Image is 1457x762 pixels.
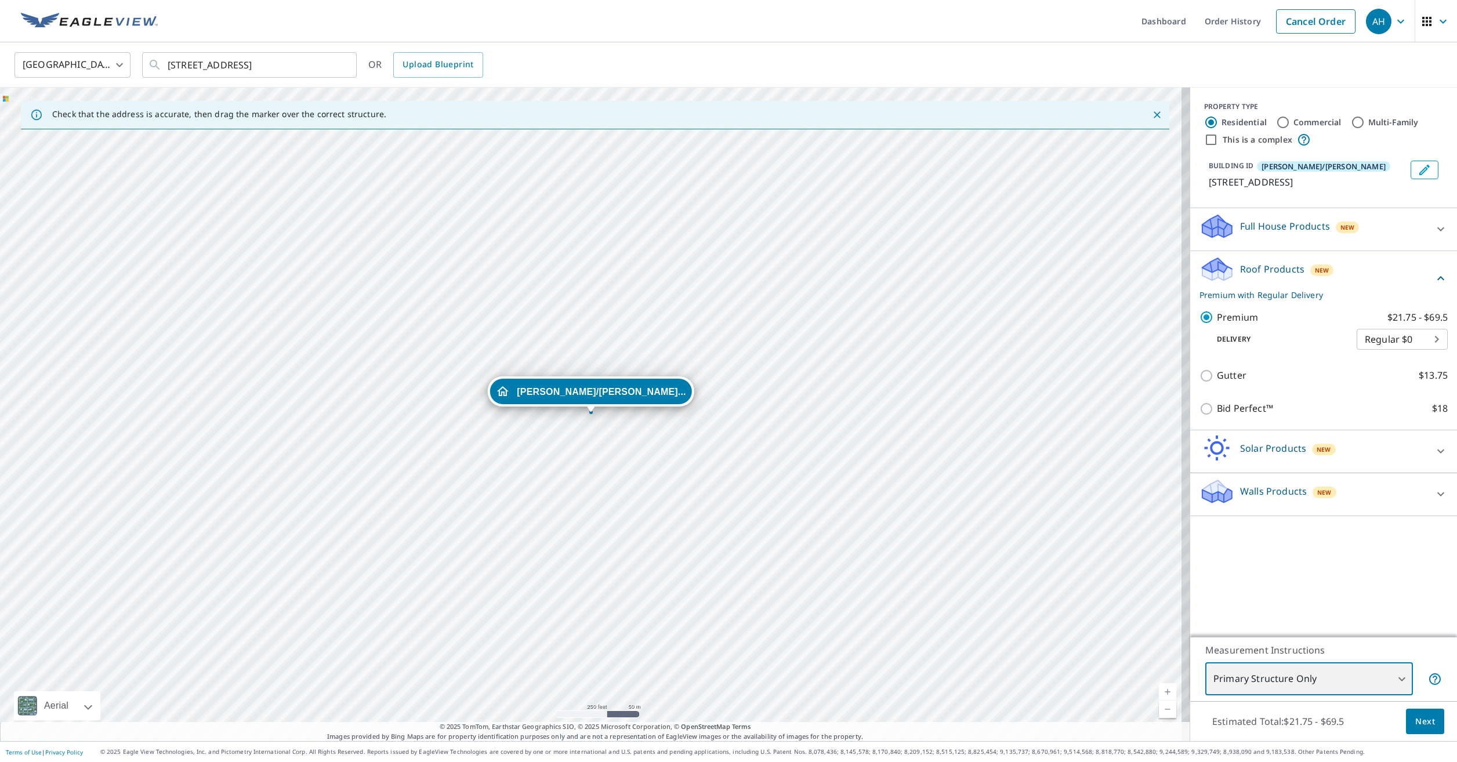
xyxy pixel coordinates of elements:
[1217,310,1258,325] p: Premium
[1199,435,1448,468] div: Solar ProductsNew
[1217,368,1246,383] p: Gutter
[15,49,131,81] div: [GEOGRAPHIC_DATA]
[1222,117,1267,128] label: Residential
[368,52,483,78] div: OR
[1357,323,1448,355] div: Regular $0
[1315,266,1329,275] span: New
[681,722,730,731] a: OpenStreetMap
[1317,488,1332,497] span: New
[517,387,686,396] span: [PERSON_NAME]/[PERSON_NAME]...
[6,749,83,756] p: |
[1415,714,1435,729] span: Next
[393,52,483,78] a: Upload Blueprint
[1159,683,1176,701] a: Current Level 17, Zoom In
[52,109,386,119] p: Check that the address is accurate, then drag the marker over the correct structure.
[1203,709,1354,734] p: Estimated Total: $21.75 - $69.5
[440,722,751,732] span: © 2025 TomTom, Earthstar Geographics SIO, © 2025 Microsoft Corporation, ©
[1317,445,1331,454] span: New
[403,57,473,72] span: Upload Blueprint
[1223,134,1292,146] label: This is a complex
[1419,368,1448,383] p: $13.75
[168,49,333,81] input: Search by address or latitude-longitude
[1240,219,1330,233] p: Full House Products
[41,691,72,720] div: Aerial
[45,748,83,756] a: Privacy Policy
[6,748,42,756] a: Terms of Use
[1204,101,1443,112] div: PROPERTY TYPE
[1209,161,1253,170] p: BUILDING ID
[1209,175,1406,189] p: [STREET_ADDRESS]
[1217,401,1273,416] p: Bid Perfect™
[1199,334,1357,344] p: Delivery
[1199,478,1448,511] div: Walls ProductsNew
[1240,441,1306,455] p: Solar Products
[14,691,100,720] div: Aerial
[21,13,158,30] img: EV Logo
[1387,310,1448,325] p: $21.75 - $69.5
[732,722,751,731] a: Terms
[1340,223,1355,232] span: New
[1240,484,1307,498] p: Walls Products
[1150,107,1165,122] button: Close
[1199,213,1448,246] div: Full House ProductsNew
[1432,401,1448,416] p: $18
[1262,161,1386,172] span: [PERSON_NAME]/[PERSON_NAME]
[1406,709,1444,735] button: Next
[1205,643,1442,657] p: Measurement Instructions
[1199,256,1448,301] div: Roof ProductsNewPremium with Regular Delivery
[487,376,694,412] div: Dropped pin, building todd/cindy sheurman, Residential property, 277 E Maryknoll Rd Rochester Hil...
[1293,117,1342,128] label: Commercial
[100,748,1451,756] p: © 2025 Eagle View Technologies, Inc. and Pictometry International Corp. All Rights Reserved. Repo...
[1205,663,1413,695] div: Primary Structure Only
[1159,701,1176,718] a: Current Level 17, Zoom Out
[1276,9,1355,34] a: Cancel Order
[1199,289,1434,301] p: Premium with Regular Delivery
[1240,262,1304,276] p: Roof Products
[1366,9,1391,34] div: AH
[1368,117,1419,128] label: Multi-Family
[1428,672,1442,686] span: Your report will include only the primary structure on the property. For example, a detached gara...
[1411,161,1438,179] button: Edit building todd/cindy sheurman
